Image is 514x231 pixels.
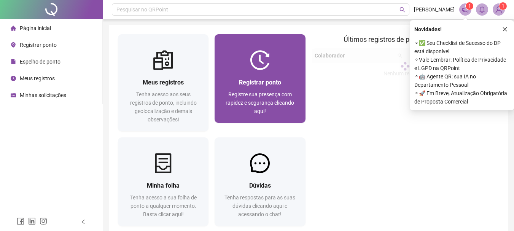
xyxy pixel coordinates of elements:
sup: 1 [466,2,473,10]
span: schedule [11,92,16,98]
span: notification [462,6,469,13]
span: Minhas solicitações [20,92,66,98]
span: Últimos registros de ponto sincronizados [344,35,466,43]
span: ⚬ 🚀 Em Breve, Atualização Obrigatória de Proposta Comercial [414,89,509,106]
span: Meus registros [20,75,55,81]
span: Página inicial [20,25,51,31]
img: 63971 [493,4,504,15]
span: home [11,25,16,31]
span: Tenha respostas para as suas dúvidas clicando aqui e acessando o chat! [224,194,295,217]
span: clock-circle [11,76,16,81]
a: Minha folhaTenha acesso a sua folha de ponto a qualquer momento. Basta clicar aqui! [118,137,208,226]
span: ⚬ 🤖 Agente QR: sua IA no Departamento Pessoal [414,72,509,89]
span: 1 [468,3,471,9]
span: instagram [40,217,47,225]
span: ⚬ ✅ Seu Checklist de Sucesso do DP está disponível [414,39,509,56]
span: Minha folha [147,182,180,189]
span: [PERSON_NAME] [414,5,455,14]
span: Novidades ! [414,25,442,33]
span: search [399,7,405,13]
span: Espelho de ponto [20,59,60,65]
span: Registrar ponto [239,79,281,86]
span: Tenha acesso a sua folha de ponto a qualquer momento. Basta clicar aqui! [130,194,197,217]
a: Registrar pontoRegistre sua presença com rapidez e segurança clicando aqui! [215,34,305,123]
span: linkedin [28,217,36,225]
span: 1 [502,3,504,9]
span: facebook [17,217,24,225]
span: Meus registros [143,79,184,86]
span: file [11,59,16,64]
span: Dúvidas [249,182,271,189]
span: Registre sua presença com rapidez e segurança clicando aqui! [226,91,294,114]
span: bell [479,6,485,13]
span: left [81,219,86,225]
a: Meus registrosTenha acesso aos seus registros de ponto, incluindo geolocalização e demais observa... [118,34,208,131]
a: DúvidasTenha respostas para as suas dúvidas clicando aqui e acessando o chat! [215,137,305,226]
span: close [502,27,508,32]
span: ⚬ Vale Lembrar: Política de Privacidade e LGPD na QRPoint [414,56,509,72]
span: Tenha acesso aos seus registros de ponto, incluindo geolocalização e demais observações! [130,91,197,123]
span: Registrar ponto [20,42,57,48]
sup: Atualize o seu contato no menu Meus Dados [499,2,507,10]
span: environment [11,42,16,48]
